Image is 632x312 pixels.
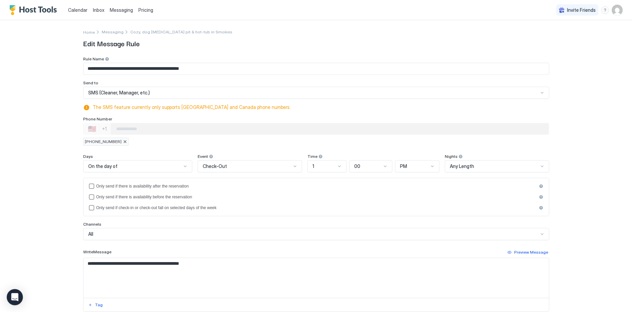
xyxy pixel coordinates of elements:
[84,123,111,135] div: Countries button
[567,7,596,13] span: Invite Friends
[68,7,88,13] span: Calendar
[102,29,124,34] div: Breadcrumb
[96,195,537,199] div: Only send if there is availability before the reservation
[87,301,104,309] button: Tag
[83,28,95,35] div: Breadcrumb
[83,38,549,48] span: Edit Message Rule
[198,154,208,159] span: Event
[111,123,548,135] input: Phone Number input
[83,116,112,121] span: Phone Number
[203,163,227,169] span: Check-Out
[450,163,474,169] span: Any Length
[88,163,118,169] span: On the day of
[96,184,537,189] div: Only send if there is availability after the reservation
[102,126,107,132] div: +1
[93,7,104,13] span: Inbox
[354,163,360,169] span: 00
[84,63,549,75] input: Input Field
[88,90,150,96] span: SMS (Cleaner, Manager, etc.)
[601,6,609,14] div: menu
[84,258,549,298] textarea: Input Field
[445,154,458,159] span: Nights
[68,6,88,13] a: Calendar
[400,163,407,169] span: PM
[89,205,543,210] div: isLimited
[612,5,623,16] div: User profile
[96,205,537,210] div: Only send if check-in or check-out fall on selected days of the week
[514,249,548,255] div: Preview Message
[312,163,314,169] span: 1
[89,194,543,200] div: beforeReservation
[83,30,95,35] span: Home
[85,139,122,145] span: [PHONE_NUMBER]
[83,56,104,61] span: Rule Name
[110,7,133,13] span: Messaging
[83,222,101,227] span: Channels
[88,231,93,237] span: All
[138,7,153,13] span: Pricing
[83,80,98,85] span: Send to
[102,29,124,34] span: Messaging
[83,28,95,35] a: Home
[88,125,96,133] div: 🇺🇸
[93,104,546,110] span: The SMS feature currently only supports [GEOGRAPHIC_DATA] and Canada phone numbers.
[110,6,133,13] a: Messaging
[506,248,549,256] button: Preview Message
[89,183,543,189] div: afterReservation
[83,249,111,254] span: Write Message
[7,289,23,305] div: Open Intercom Messenger
[93,6,104,13] a: Inbox
[9,5,60,15] a: Host Tools Logo
[83,154,93,159] span: Days
[130,29,232,34] span: Breadcrumb
[95,302,103,308] div: Tag
[307,154,318,159] span: Time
